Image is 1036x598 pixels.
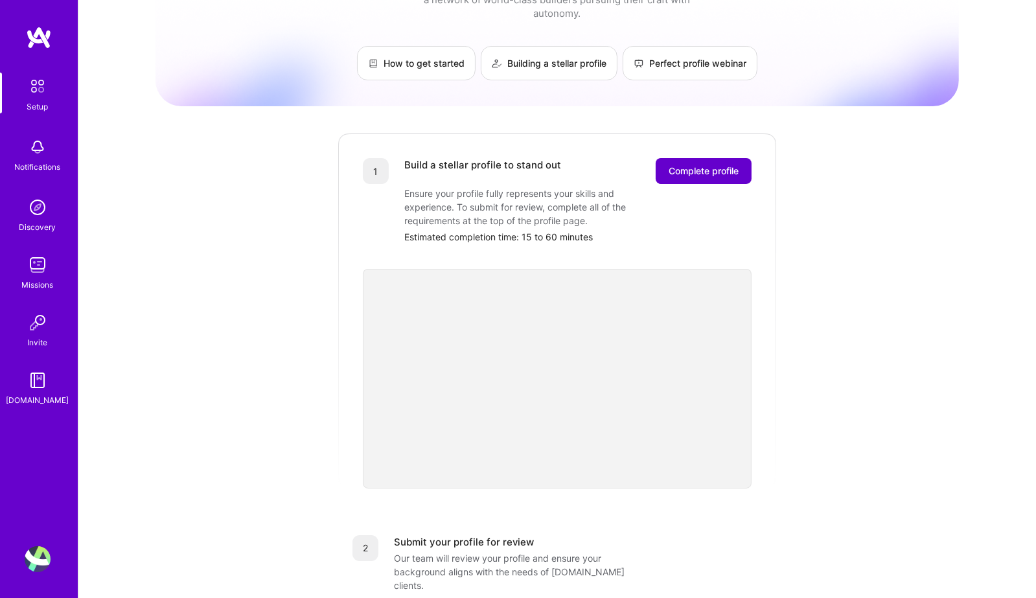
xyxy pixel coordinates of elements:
[394,551,653,592] div: Our team will review your profile and ensure your background aligns with the needs of [DOMAIN_NAM...
[404,230,752,244] div: Estimated completion time: 15 to 60 minutes
[24,73,51,100] img: setup
[634,58,644,69] img: Perfect profile webinar
[404,187,663,227] div: Ensure your profile fully represents your skills and experience. To submit for review, complete a...
[363,158,389,184] div: 1
[481,46,617,80] a: Building a stellar profile
[25,194,51,220] img: discovery
[25,310,51,336] img: Invite
[25,134,51,160] img: bell
[357,46,476,80] a: How to get started
[19,220,56,234] div: Discovery
[25,546,51,572] img: User Avatar
[25,252,51,278] img: teamwork
[352,535,378,561] div: 2
[26,26,52,49] img: logo
[368,58,378,69] img: How to get started
[27,100,49,113] div: Setup
[15,160,61,174] div: Notifications
[394,535,534,549] div: Submit your profile for review
[22,278,54,292] div: Missions
[623,46,757,80] a: Perfect profile webinar
[25,367,51,393] img: guide book
[492,58,502,69] img: Building a stellar profile
[28,336,48,349] div: Invite
[6,393,69,407] div: [DOMAIN_NAME]
[404,158,561,184] div: Build a stellar profile to stand out
[363,269,752,489] iframe: video
[669,165,739,178] span: Complete profile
